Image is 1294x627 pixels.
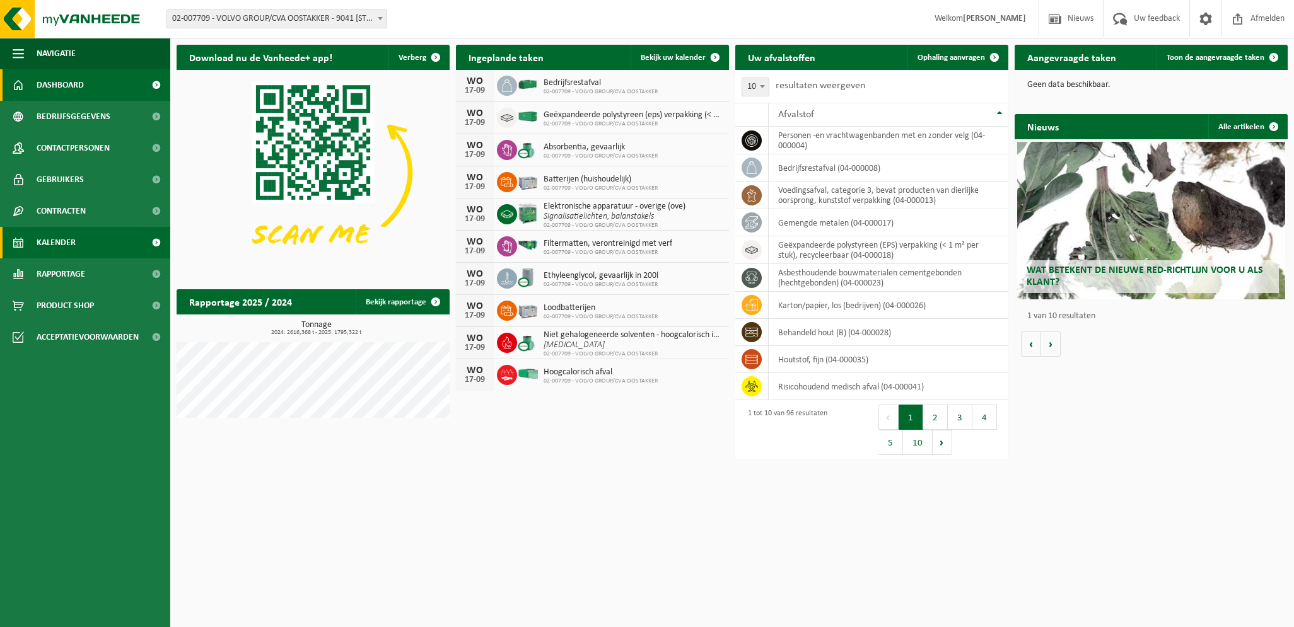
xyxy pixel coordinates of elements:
[183,330,450,336] span: 2024: 2616,368 t - 2025: 1795,322 t
[742,78,769,96] span: 10
[544,185,658,192] span: 02-007709 - VOLVO GROUP/CVA OOSTAKKER
[37,132,110,164] span: Contactpersonen
[462,269,487,279] div: WO
[517,331,539,352] img: PB-OT-0200-CU
[37,38,76,69] span: Navigatie
[948,405,972,430] button: 3
[462,141,487,151] div: WO
[462,343,487,352] div: 17-09
[37,290,94,321] span: Product Shop
[399,54,426,62] span: Verberg
[517,111,539,122] img: HK-XC-40-GN-00
[462,205,487,215] div: WO
[544,212,654,221] i: Signalisatielichten, balanstakels
[544,78,658,88] span: Bedrijfsrestafval
[37,321,139,353] span: Acceptatievoorwaarden
[37,69,84,101] span: Dashboard
[356,289,448,314] a: Bekijk rapportage
[462,365,487,376] div: WO
[878,405,899,430] button: Previous
[544,249,672,256] span: 02-007709 - VOLVO GROUP/CVA OOSTAKKER
[37,195,86,227] span: Contracten
[544,350,723,358] span: 02-007709 - VOLVO GROUP/CVA OOSTAKKER
[899,405,923,430] button: 1
[462,247,487,256] div: 17-09
[544,330,723,340] span: Niet gehalogeneerde solventen - hoogcalorisch in ibc
[388,45,448,70] button: Verberg
[517,138,539,159] img: PB-OT-0200-CU
[923,405,948,430] button: 2
[769,292,1008,319] td: karton/papier, los (bedrijven) (04-000026)
[735,45,828,69] h2: Uw afvalstoffen
[769,209,1008,236] td: gemengde metalen (04-000017)
[462,108,487,118] div: WO
[183,321,450,336] h3: Tonnage
[462,118,487,127] div: 17-09
[462,76,487,86] div: WO
[1027,312,1281,321] p: 1 van 10 resultaten
[177,45,345,69] h2: Download nu de Vanheede+ app!
[517,239,539,251] img: HK-RS-14-GN-00
[517,74,539,95] img: HK-XZ-20-GN-00
[963,14,1026,23] strong: [PERSON_NAME]
[769,264,1008,292] td: asbesthoudende bouwmaterialen cementgebonden (hechtgebonden) (04-000023)
[544,367,658,377] span: Hoogcalorisch afval
[1157,45,1286,70] a: Toon de aangevraagde taken
[462,311,487,320] div: 17-09
[544,303,658,313] span: Loodbatterijen
[903,430,933,455] button: 10
[37,164,84,195] span: Gebruikers
[631,45,728,70] a: Bekijk uw kalender
[544,110,723,120] span: Geëxpandeerde polystyreen (eps) verpakking (< 1 m² per stuk), recycleerbaar
[544,222,685,229] span: 02-007709 - VOLVO GROUP/CVA OOSTAKKER
[462,183,487,192] div: 17-09
[462,237,487,247] div: WO
[972,405,997,430] button: 4
[933,430,952,455] button: Next
[769,181,1008,209] td: voedingsafval, categorie 3, bevat producten van dierlijke oorsprong, kunststof verpakking (04-000...
[544,88,658,96] span: 02-007709 - VOLVO GROUP/CVA OOSTAKKER
[907,45,1007,70] a: Ophaling aanvragen
[769,373,1008,400] td: risicohoudend medisch afval (04-000041)
[462,376,487,384] div: 17-09
[544,175,658,185] span: Batterijen (huishoudelijk)
[517,299,539,320] img: PB-LB-0680-HPE-GY-01
[37,258,85,290] span: Rapportage
[462,86,487,95] div: 17-09
[167,10,387,28] span: 02-007709 - VOLVO GROUP/CVA OOSTAKKER - 9041 OOSTAKKER, SMALLEHEERWEG 31
[769,154,1008,181] td: bedrijfsrestafval (04-000008)
[177,289,305,314] h2: Rapportage 2025 / 2024
[544,120,723,128] span: 02-007709 - VOLVO GROUP/CVA OOSTAKKER
[462,333,487,343] div: WO
[462,279,487,288] div: 17-09
[517,202,539,225] img: PB-HB-1400-HPE-GN-11
[544,340,605,350] i: [MEDICAL_DATA]
[462,151,487,159] div: 17-09
[456,45,556,69] h2: Ingeplande taken
[37,101,110,132] span: Bedrijfsgegevens
[37,227,76,258] span: Kalender
[1015,114,1071,139] h2: Nieuws
[544,202,685,212] span: Elektronische apparatuur - overige (ove)
[769,319,1008,346] td: behandeld hout (B) (04-000028)
[769,346,1008,373] td: houtstof, fijn (04-000035)
[462,301,487,311] div: WO
[544,281,658,289] span: 02-007709 - VOLVO GROUP/CVA OOSTAKKER
[544,271,658,281] span: Ethyleenglycol, gevaarlijk in 200l
[769,127,1008,154] td: personen -en vrachtwagenbanden met en zonder velg (04-000004)
[1015,45,1129,69] h2: Aangevraagde taken
[769,236,1008,264] td: geëxpandeerde polystyreen (EPS) verpakking (< 1 m² per stuk), recycleerbaar (04-000018)
[517,368,539,379] img: HK-XP-30-GN-00
[776,81,865,91] label: resultaten weergeven
[177,70,450,275] img: Download de VHEPlus App
[1041,331,1061,357] button: Volgende
[1021,331,1041,357] button: Vorige
[517,170,539,192] img: PB-LB-0680-HPE-GY-01
[517,267,539,288] img: LP-LD-00200-CU
[544,313,658,321] span: 02-007709 - VOLVO GROUP/CVA OOSTAKKER
[878,430,903,455] button: 5
[778,110,814,120] span: Afvalstof
[1027,81,1275,89] p: Geen data beschikbaar.
[544,239,672,249] span: Filtermatten, verontreinigd met verf
[742,78,769,96] span: 10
